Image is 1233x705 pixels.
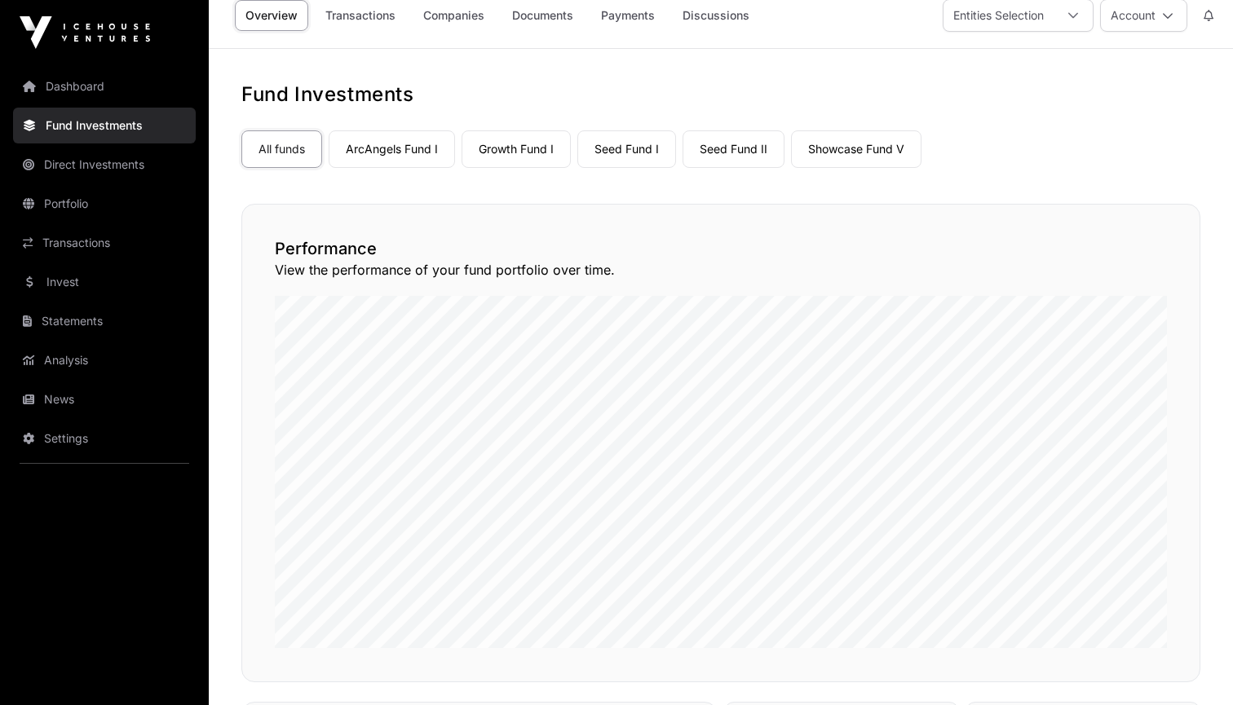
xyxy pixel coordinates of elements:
a: Seed Fund II [683,130,784,168]
a: Seed Fund I [577,130,676,168]
p: View the performance of your fund portfolio over time. [275,260,1167,280]
a: Invest [13,264,196,300]
a: Statements [13,303,196,339]
a: Fund Investments [13,108,196,143]
a: Settings [13,421,196,456]
a: Transactions [13,225,196,261]
a: Analysis [13,342,196,378]
h1: Fund Investments [241,82,1200,108]
a: Dashboard [13,68,196,104]
h2: Performance [275,237,1167,260]
a: ArcAngels Fund I [329,130,455,168]
iframe: Chat Widget [1151,627,1233,705]
a: Growth Fund I [462,130,571,168]
a: Portfolio [13,186,196,222]
a: Showcase Fund V [791,130,921,168]
a: All funds [241,130,322,168]
a: News [13,381,196,417]
img: Icehouse Ventures Logo [20,16,150,49]
a: Direct Investments [13,147,196,183]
